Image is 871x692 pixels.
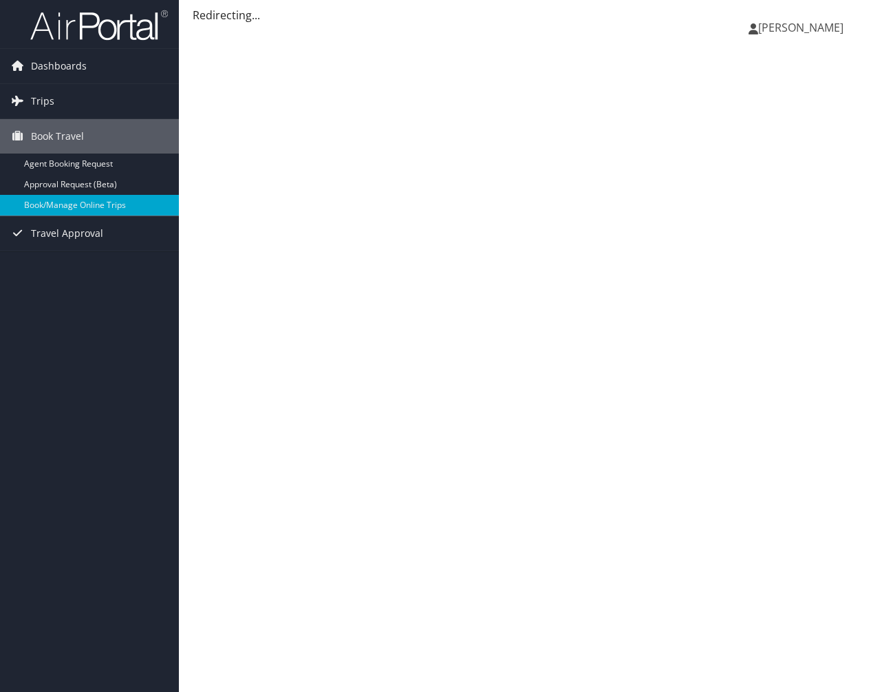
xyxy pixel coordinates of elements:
[193,7,857,23] div: Redirecting...
[758,20,843,35] span: [PERSON_NAME]
[749,7,857,48] a: [PERSON_NAME]
[31,119,84,154] span: Book Travel
[30,9,168,41] img: airportal-logo.png
[31,84,54,118] span: Trips
[31,49,87,83] span: Dashboards
[31,216,103,251] span: Travel Approval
